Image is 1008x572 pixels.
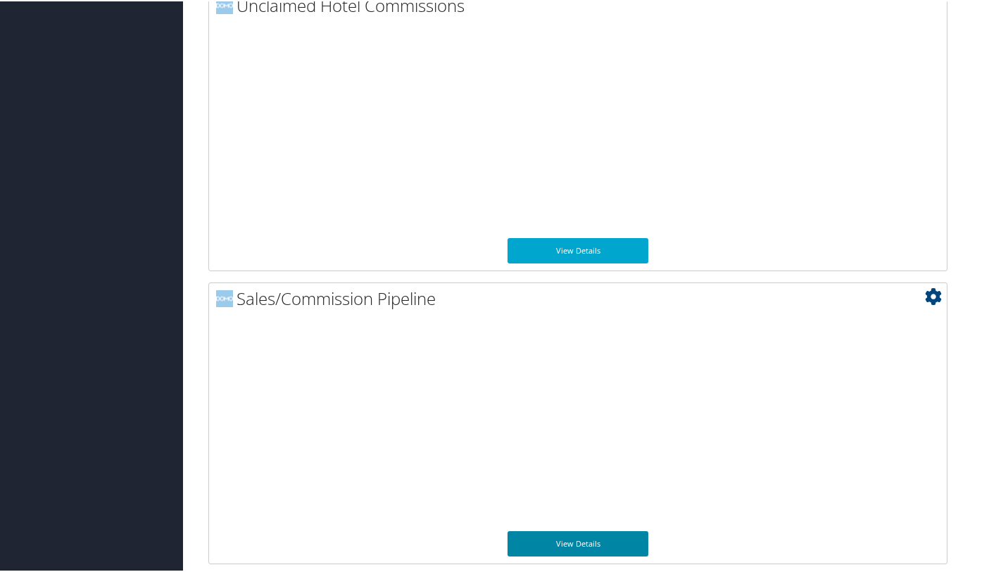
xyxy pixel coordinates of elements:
a: View Details [508,237,648,262]
a: View Details [508,530,648,555]
h2: Sales/Commission Pipeline [216,285,947,309]
img: domo-logo.png [216,289,233,306]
